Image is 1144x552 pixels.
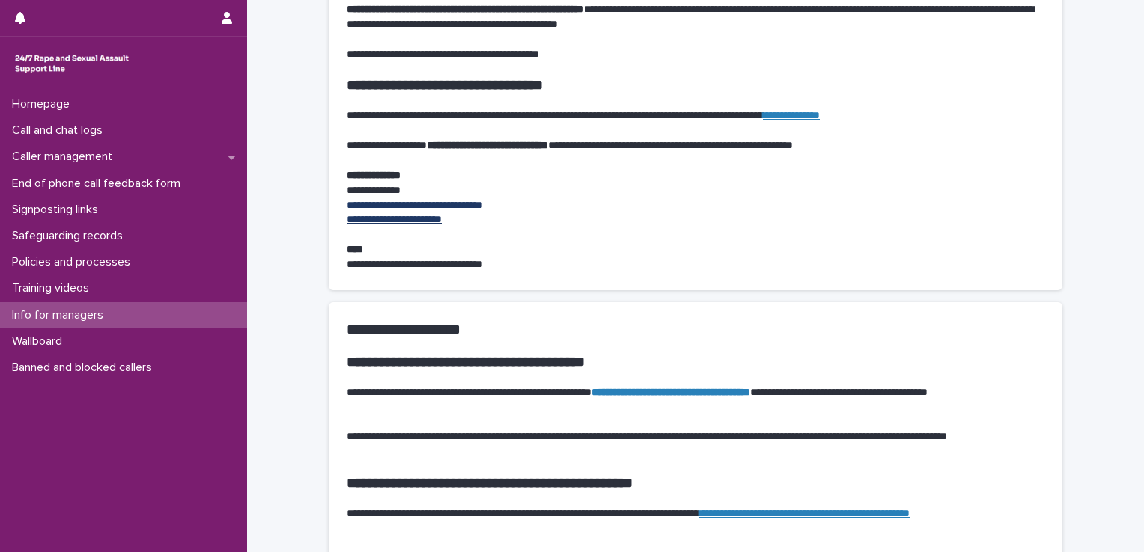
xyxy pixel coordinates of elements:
p: Info for managers [6,308,115,322]
img: rhQMoQhaT3yELyF149Cw [12,49,132,79]
p: Safeguarding records [6,229,135,243]
p: Banned and blocked callers [6,361,164,375]
p: Training videos [6,281,101,295]
p: Call and chat logs [6,123,115,138]
p: Policies and processes [6,255,142,269]
p: Homepage [6,97,82,111]
p: Caller management [6,150,124,164]
p: End of phone call feedback form [6,177,192,191]
p: Wallboard [6,334,74,349]
p: Signposting links [6,203,110,217]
